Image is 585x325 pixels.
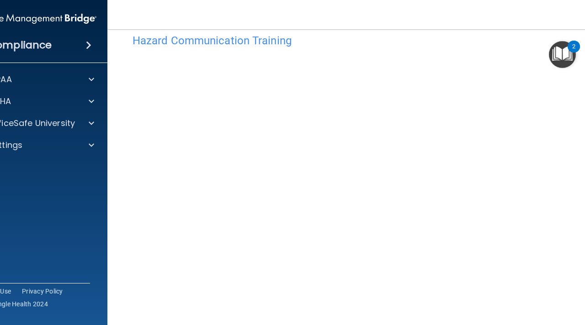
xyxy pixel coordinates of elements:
[572,47,575,58] div: 2
[22,287,63,296] a: Privacy Policy
[549,41,576,68] button: Open Resource Center, 2 new notifications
